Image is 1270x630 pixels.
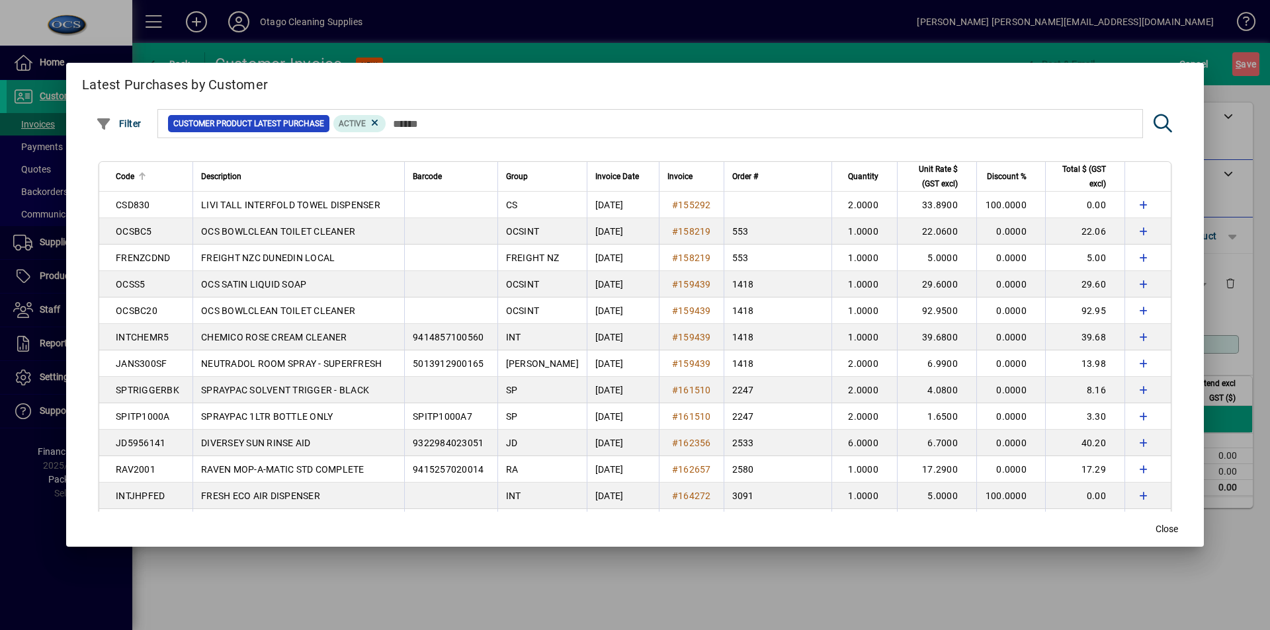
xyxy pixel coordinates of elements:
span: 162356 [678,438,711,448]
span: # [672,305,678,316]
span: INTJHPFED [116,491,165,501]
td: 5.0000 [897,483,976,509]
a: #159439 [667,277,716,292]
td: 11.5800 [897,509,976,535]
span: 159439 [678,332,711,342]
td: 2.0000 [831,350,897,377]
span: Active [339,119,366,128]
span: SP [506,411,518,422]
td: 5.0000 [897,245,976,271]
span: OCS BOWLCLEAN TOILET CLEANER [201,305,355,316]
div: Order # [732,169,824,184]
td: 29.60 [1045,271,1124,297]
span: 161510 [678,385,711,395]
td: [DATE] [587,271,659,297]
td: 1418 [724,350,831,377]
td: 1.0000 [831,324,897,350]
td: 0.0000 [976,350,1045,377]
td: 1418 [724,324,831,350]
span: RAV2001 [116,464,155,475]
span: FREIGHT NZC DUNEDIN LOCAL [201,253,335,263]
div: Group [506,169,579,184]
span: Group [506,169,528,184]
td: 17.2900 [897,456,976,483]
span: OCS SATIN LIQUID SOAP [201,279,306,290]
td: 92.9500 [897,297,976,324]
a: #159439 [667,330,716,344]
span: SP [506,385,518,395]
td: 1.6500 [897,403,976,430]
td: 17.29 [1045,456,1124,483]
td: [DATE] [587,297,659,324]
span: Invoice Date [595,169,639,184]
td: 553 [724,218,831,245]
span: JANS300SF [116,358,167,369]
span: CSD830 [116,200,150,210]
td: 1.0000 [831,245,897,271]
span: # [672,411,678,422]
td: 2533 [724,430,831,456]
span: 9322984023051 [413,438,484,448]
span: OCSS5 [116,279,145,290]
td: 11.58 [1045,509,1124,535]
span: INT [506,332,521,342]
span: Barcode [413,169,442,184]
td: [DATE] [587,456,659,483]
td: 1.0000 [831,271,897,297]
span: Filter [96,118,142,129]
span: 159439 [678,305,711,316]
span: # [672,200,678,210]
span: LIVI TALL INTERFOLD TOWEL DISPENSER [201,200,380,210]
td: [DATE] [587,218,659,245]
td: 39.6800 [897,324,976,350]
span: Customer Product Latest Purchase [173,117,324,130]
div: Barcode [413,169,489,184]
span: 9415257020014 [413,464,484,475]
span: JD5956141 [116,438,165,448]
td: 22.06 [1045,218,1124,245]
td: [DATE] [587,350,659,377]
span: OCSINT [506,279,540,290]
span: RA [506,464,519,475]
td: 0.0000 [976,377,1045,403]
mat-chip: Product Activation Status: Active [333,115,386,132]
span: FREIGHT NZ [506,253,560,263]
td: 0.0000 [976,218,1045,245]
span: 158219 [678,226,711,237]
td: 2.0000 [831,377,897,403]
span: # [672,279,678,290]
td: 553 [724,245,831,271]
a: #164272 [667,489,716,503]
td: 33.8900 [897,192,976,218]
button: Close [1146,518,1188,541]
span: RAVEN MOP-A-MATIC STD COMPLETE [201,464,364,475]
span: Close [1156,522,1178,536]
span: Quantity [848,169,878,184]
span: 158219 [678,253,711,263]
td: [DATE] [587,192,659,218]
span: SPRAYPAC 1LTR BOTTLE ONLY [201,411,333,422]
td: 3.30 [1045,403,1124,430]
span: 164272 [678,491,711,501]
span: FRESH ECO AIR DISPENSER [201,491,320,501]
span: [PERSON_NAME] [506,358,579,369]
td: 5.00 [1045,245,1124,271]
td: 2.0000 [831,192,897,218]
span: OCS BOWLCLEAN TOILET CLEANER [201,226,355,237]
a: #162356 [667,436,716,450]
span: SPITP1000A [116,411,170,422]
span: # [672,358,678,369]
span: CS [506,200,518,210]
span: Invoice [667,169,693,184]
span: Order # [732,169,758,184]
td: 29.6000 [897,271,976,297]
td: 0.0000 [976,430,1045,456]
span: INT [506,491,521,501]
span: Unit Rate $ (GST excl) [906,162,958,191]
td: [DATE] [587,509,659,535]
td: 0.0000 [976,509,1045,535]
span: SPTRIGGERBK [116,385,179,395]
td: 0.0000 [976,403,1045,430]
div: Description [201,169,396,184]
td: 3091 [724,483,831,509]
